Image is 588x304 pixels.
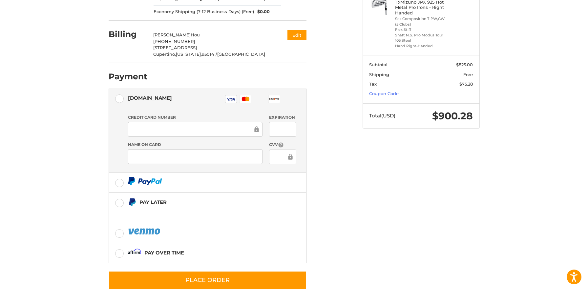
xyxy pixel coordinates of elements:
div: Pay Later [139,197,265,208]
img: PayPal icon [128,227,161,235]
li: Set Composition 7-PW,GW (5 Clubs) [395,16,445,27]
span: Shipping [369,72,389,77]
div: [DOMAIN_NAME] [128,92,172,103]
span: [PHONE_NUMBER] [153,39,195,44]
img: PayPal icon [128,177,162,185]
li: Hand Right-Handed [395,43,445,49]
button: Place Order [109,271,306,290]
h2: Billing [109,29,147,39]
iframe: Google Customer Reviews [534,286,588,304]
div: Pay over time [144,247,184,258]
button: Edit [287,30,306,40]
span: Free [463,72,473,77]
img: Affirm icon [128,249,141,257]
span: [US_STATE], [176,51,202,57]
span: 95014 / [202,51,217,57]
span: Subtotal [369,62,388,67]
label: Name on Card [128,142,262,148]
a: Coupon Code [369,91,399,96]
li: Shaft N.S. Pro Modus Tour 105 Steel [395,32,445,43]
h2: Payment [109,71,147,82]
span: [GEOGRAPHIC_DATA] [217,51,265,57]
iframe: PayPal Message 1 [128,209,265,215]
img: Pay Later icon [128,198,136,206]
span: $900.28 [432,110,473,122]
span: Economy Shipping (7-12 Business Days) (Free) [154,9,254,15]
label: Credit Card Number [128,114,262,120]
span: [PERSON_NAME] [153,32,191,37]
span: Hou [191,32,200,37]
span: Cupertino, [153,51,176,57]
span: Total (USD) [369,112,395,119]
label: Expiration [269,114,296,120]
span: $0.00 [254,9,270,15]
span: $825.00 [456,62,473,67]
span: Tax [369,81,377,87]
span: [STREET_ADDRESS] [153,45,197,50]
li: Flex Stiff [395,27,445,32]
label: CVV [269,142,296,148]
span: $75.28 [459,81,473,87]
